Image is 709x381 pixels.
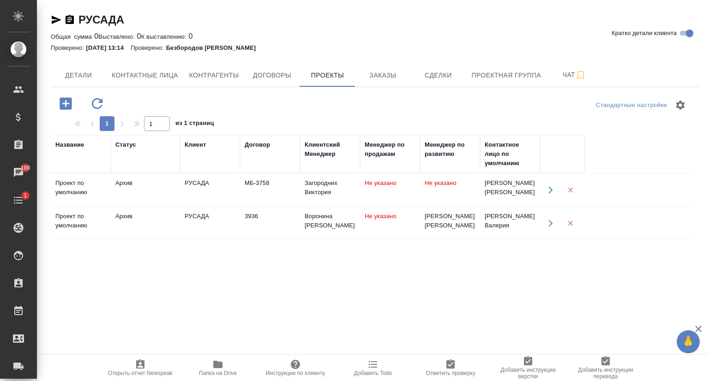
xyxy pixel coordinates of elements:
svg: Подписаться [575,70,586,81]
span: 🙏 [680,332,696,351]
div: [PERSON_NAME] [PERSON_NAME] [425,212,475,230]
span: Не указано [425,179,457,186]
div: 3936 [245,212,295,221]
div: РУСАДА [185,212,235,221]
div: [PERSON_NAME] Валерия [485,212,535,230]
span: Проектная группа [471,70,541,81]
div: Менеджер по продажам [365,140,415,159]
button: Папка на Drive [179,355,257,381]
span: Добавить инструкции перевода [572,367,639,380]
button: Инструкции по клиенту [257,355,334,381]
button: Обновить данные [84,94,110,113]
button: Добавить инструкции верстки [489,355,567,381]
p: [DATE] 13:14 [86,44,131,51]
button: Отметить проверку [412,355,489,381]
div: Статус [115,140,136,149]
div: [PERSON_NAME] [PERSON_NAME] [485,179,535,197]
span: Проекты [305,70,349,81]
button: 🙏 [677,330,700,353]
p: Выставлено: [98,33,137,40]
div: РУСАДА [185,179,235,188]
p: К выставлению: [141,33,189,40]
button: Открыть [541,214,560,232]
span: Отметить проверку [426,370,475,376]
div: Клиент [185,140,206,149]
button: Удалить [561,180,580,199]
span: Кратко детали клиента [612,29,677,38]
div: split button [594,98,669,113]
span: Заказы [361,70,405,81]
span: Чат [552,69,596,81]
span: Договоры [250,70,294,81]
span: Сделки [416,70,460,81]
a: 100 [2,161,35,184]
button: Скопировать ссылку [64,14,75,25]
a: 1 [2,189,35,212]
p: Общая сумма [51,33,94,40]
span: Контрагенты [189,70,239,81]
button: Открыть отчет Newspeak [102,355,179,381]
div: Воронина [PERSON_NAME] [305,212,355,230]
p: Безбородов [PERSON_NAME] [166,44,263,51]
span: 100 [15,163,36,173]
div: Название [55,140,84,149]
div: Проект по умолчанию [55,179,106,197]
span: 1 [18,191,32,200]
span: Папка на Drive [199,370,237,376]
button: Скопировать ссылку для ЯМессенджера [51,14,62,25]
div: МБ-3758 [245,179,295,188]
a: РУСАДА [78,13,124,26]
div: Архив [115,212,175,221]
p: Проверено: [51,44,86,51]
div: Менеджер по развитию [425,140,475,159]
div: Договор [245,140,270,149]
span: Детали [56,70,101,81]
div: Проект по умолчанию [55,212,106,230]
button: Добавить проект [53,94,78,113]
span: Открыть отчет Newspeak [108,370,173,376]
button: Удалить [561,214,580,232]
div: Архив [115,179,175,188]
span: Добавить инструкции верстки [495,367,561,380]
span: Добавить Todo [354,370,392,376]
div: Загородних Виктория [305,179,355,197]
button: Открыть [541,180,560,199]
span: Контактные лица [112,70,178,81]
span: Не указано [365,213,397,220]
div: 0 0 0 [51,31,699,42]
p: Проверено: [131,44,166,51]
span: Не указано [365,179,397,186]
button: Добавить Todo [334,355,412,381]
span: Настроить таблицу [669,94,691,116]
button: Добавить инструкции перевода [567,355,644,381]
div: Клиентский Менеджер [305,140,355,159]
span: Инструкции по клиенту [266,370,325,376]
span: из 1 страниц [175,118,214,131]
div: Контактное лицо по умолчанию [485,140,535,168]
